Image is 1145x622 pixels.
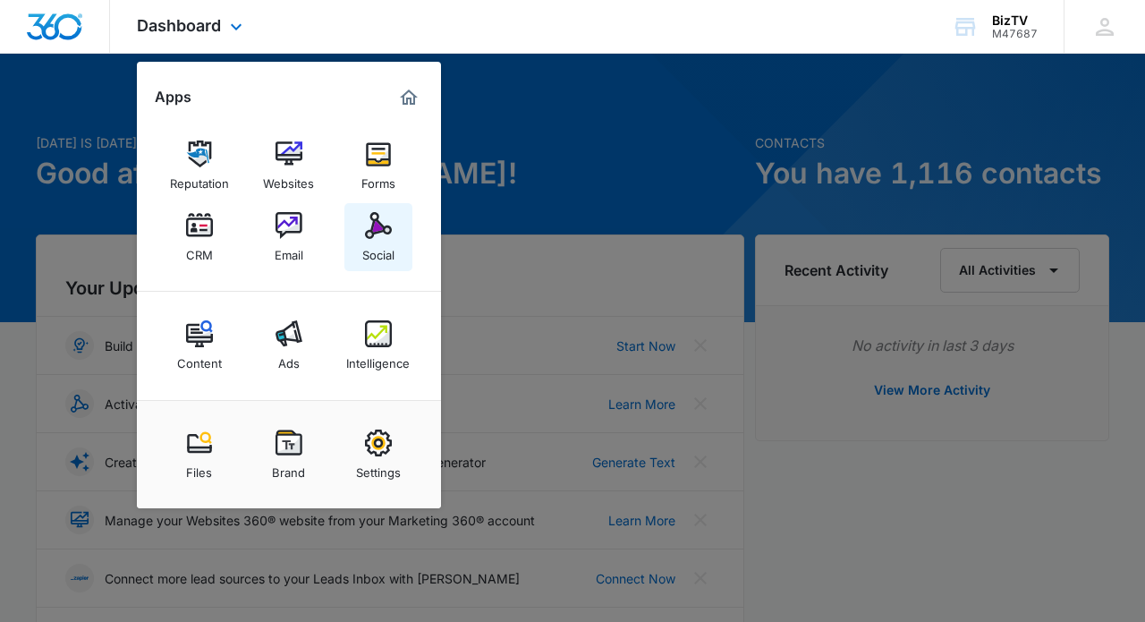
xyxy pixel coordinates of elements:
[170,167,229,191] div: Reputation
[272,456,305,480] div: Brand
[992,28,1038,40] div: account id
[165,421,233,489] a: Files
[137,16,221,35] span: Dashboard
[165,132,233,200] a: Reputation
[344,132,412,200] a: Forms
[186,239,213,262] div: CRM
[346,347,410,371] div: Intelligence
[255,421,323,489] a: Brand
[165,311,233,379] a: Content
[344,203,412,271] a: Social
[356,456,401,480] div: Settings
[255,132,323,200] a: Websites
[394,83,423,112] a: Marketing 360® Dashboard
[177,347,222,371] div: Content
[275,239,303,262] div: Email
[344,311,412,379] a: Intelligence
[255,203,323,271] a: Email
[344,421,412,489] a: Settings
[186,456,212,480] div: Files
[155,89,191,106] h2: Apps
[278,347,300,371] div: Ads
[361,167,395,191] div: Forms
[263,167,314,191] div: Websites
[992,13,1038,28] div: account name
[165,203,233,271] a: CRM
[362,239,394,262] div: Social
[255,311,323,379] a: Ads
